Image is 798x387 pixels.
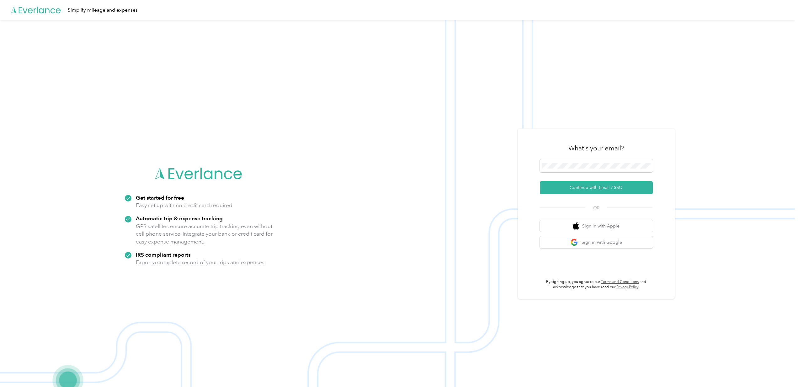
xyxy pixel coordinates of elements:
p: GPS satellites ensure accurate trip tracking even without cell phone service. Integrate your bank... [136,222,273,246]
span: OR [585,205,607,211]
img: google logo [571,238,578,246]
img: apple logo [573,222,579,230]
a: Terms and Conditions [601,280,639,284]
button: google logoSign in with Google [540,236,653,248]
h3: What's your email? [568,144,624,153]
strong: Get started for free [136,194,184,201]
a: Privacy Policy [616,285,639,290]
p: Easy set up with no credit card required [136,201,232,209]
div: Simplify mileage and expenses [68,6,138,14]
button: apple logoSign in with Apple [540,220,653,232]
strong: IRS compliant reports [136,251,191,258]
strong: Automatic trip & expense tracking [136,215,223,222]
p: Export a complete record of your trips and expenses. [136,259,266,266]
button: Continue with Email / SSO [540,181,653,194]
p: By signing up, you agree to our and acknowledge that you have read our . [540,279,653,290]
